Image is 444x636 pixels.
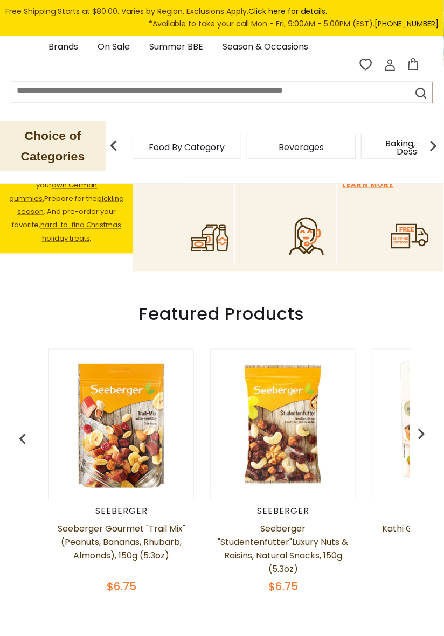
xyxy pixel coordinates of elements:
[9,180,98,204] a: own German gummies.
[411,423,432,445] img: previous arrow
[40,220,122,244] a: hard-to-find Christmas holiday treats
[279,143,324,151] a: Beverages
[223,40,308,54] a: Season & Occasions
[149,40,203,54] a: Summer BBE
[374,18,439,29] a: [PHONE_NUMBER]
[40,220,122,244] span: .
[5,5,439,31] div: Free Shipping Starts at $80.00. Varies by Region. Exclusions Apply.
[48,40,78,54] a: Brands
[12,429,33,450] img: previous arrow
[98,40,130,54] a: On Sale
[422,135,444,157] img: next arrow
[149,18,439,30] span: *Available to take your call Mon - Fri, 9:00AM - 5:00PM (EST).
[248,6,327,17] a: Click here for details.
[49,352,193,497] img: Seeberger Gourmet
[210,522,356,576] a: Seeberger "Studentenfutter"Luxury Nuts & Raisins, Natural Snacks, 150g (5.3oz)
[210,579,356,595] div: $6.75
[211,352,355,497] img: Seeberger
[9,180,98,204] span: own German gummies
[149,143,225,151] a: Food By Category
[48,506,194,517] div: Seeberger
[343,182,394,188] a: LEARN MORE
[210,506,356,517] div: Seeberger
[48,522,194,576] a: Seeberger Gourmet "Trail Mix" (Peanuts, Bananas, Rhubarb, Almonds), 150g (5.3oz)
[48,579,194,595] div: $6.75
[103,135,124,157] img: previous arrow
